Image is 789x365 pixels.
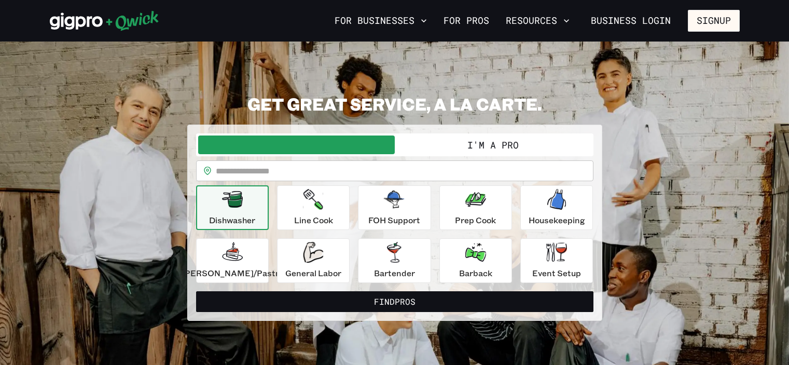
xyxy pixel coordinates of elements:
[520,185,593,230] button: Housekeeping
[368,214,420,226] p: FOH Support
[330,12,431,30] button: For Businesses
[532,267,581,279] p: Event Setup
[358,238,431,283] button: Bartender
[459,267,492,279] p: Barback
[520,238,593,283] button: Event Setup
[187,93,602,114] h2: GET GREAT SERVICE, A LA CARTE.
[285,267,341,279] p: General Labor
[582,10,680,32] a: Business Login
[294,214,333,226] p: Line Cook
[688,10,740,32] button: Signup
[196,185,269,230] button: Dishwasher
[374,267,415,279] p: Bartender
[277,185,350,230] button: Line Cook
[529,214,585,226] p: Housekeeping
[439,12,493,30] a: For Pros
[209,214,255,226] p: Dishwasher
[502,12,574,30] button: Resources
[182,267,283,279] p: [PERSON_NAME]/Pastry
[277,238,350,283] button: General Labor
[395,136,591,154] button: I'm a Pro
[198,136,395,154] button: I'm a Business
[196,238,269,283] button: [PERSON_NAME]/Pastry
[439,185,512,230] button: Prep Cook
[358,185,431,230] button: FOH Support
[439,238,512,283] button: Barback
[196,291,593,312] button: FindPros
[455,214,496,226] p: Prep Cook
